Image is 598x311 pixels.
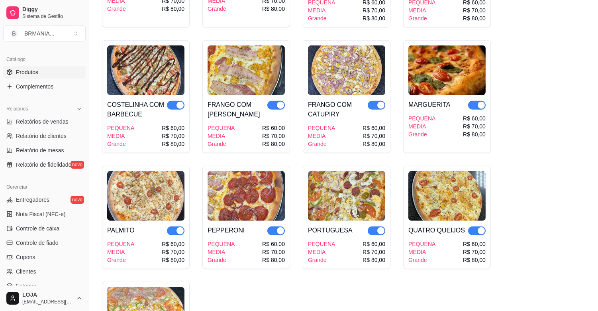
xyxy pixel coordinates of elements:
[308,14,335,22] div: Grande
[463,6,486,14] div: R$ 70,00
[308,100,368,119] div: FRANGO COM CATUPIRY
[107,5,134,13] div: Grande
[463,14,486,22] div: R$ 80,00
[3,236,86,249] a: Controle de fiado
[16,146,64,154] span: Relatório de mesas
[162,256,184,264] div: R$ 80,00
[408,14,435,22] div: Grande
[308,140,335,148] div: Grande
[463,256,486,264] div: R$ 80,00
[107,240,134,248] div: PEQUENA
[3,193,86,206] a: Entregadoresnovo
[262,124,285,132] div: R$ 60,00
[107,45,184,95] img: product-image
[463,122,486,130] div: R$ 70,00
[208,240,235,248] div: PEQUENA
[463,240,486,248] div: R$ 60,00
[262,132,285,140] div: R$ 70,00
[3,289,86,308] button: LOJA[EMAIL_ADDRESS][DOMAIN_NAME]
[363,140,385,148] div: R$ 80,00
[16,268,36,276] span: Clientes
[3,251,86,264] a: Cupons
[262,140,285,148] div: R$ 80,00
[16,68,38,76] span: Produtos
[363,124,385,132] div: R$ 60,00
[408,248,435,256] div: MEDIA
[16,132,67,140] span: Relatório de clientes
[408,6,435,14] div: MEDIA
[3,80,86,93] a: Complementos
[3,208,86,220] a: Nota Fiscal (NFC-e)
[308,256,335,264] div: Grande
[162,140,184,148] div: R$ 80,00
[3,222,86,235] a: Controle de caixa
[16,161,71,169] span: Relatório de fidelidade
[3,53,86,66] div: Catálogo
[107,124,134,132] div: PEQUENA
[3,26,86,41] button: Select a team
[408,130,435,138] div: Grande
[463,114,486,122] div: R$ 60,00
[6,106,28,112] span: Relatórios
[24,30,54,37] div: BRMANIA ...
[162,5,184,13] div: R$ 80,00
[3,280,86,292] a: Estoque
[16,239,59,247] span: Controle de fiado
[107,132,134,140] div: MEDIA
[3,144,86,157] a: Relatório de mesas
[408,171,486,221] img: product-image
[107,100,167,119] div: COSTELINHA COM BARBECUE
[3,181,86,193] div: Gerenciar
[262,240,285,248] div: R$ 60,00
[308,226,353,235] div: PORTUGUESA
[10,30,18,37] span: B
[308,6,335,14] div: MEDIA
[363,14,385,22] div: R$ 80,00
[208,226,245,235] div: PEPPERONI
[408,256,435,264] div: Grande
[408,45,486,95] img: product-image
[3,130,86,142] a: Relatório de clientes
[107,248,134,256] div: MEDIA
[16,196,49,204] span: Entregadores
[3,3,86,22] a: DiggySistema de Gestão
[22,6,82,13] span: Diggy
[208,171,285,221] img: product-image
[162,124,184,132] div: R$ 60,00
[3,158,86,171] a: Relatório de fidelidadenovo
[16,210,65,218] span: Nota Fiscal (NFC-e)
[22,13,82,20] span: Sistema de Gestão
[262,248,285,256] div: R$ 70,00
[308,124,335,132] div: PEQUENA
[408,240,435,248] div: PEQUENA
[408,100,450,110] div: MARGUERITA
[308,132,335,140] div: MEDIA
[308,240,335,248] div: PEQUENA
[16,118,69,126] span: Relatórios de vendas
[463,248,486,256] div: R$ 70,00
[208,100,267,119] div: FRANGO COM [PERSON_NAME]
[363,132,385,140] div: R$ 70,00
[107,226,135,235] div: PALMITO
[208,124,235,132] div: PEQUENA
[262,256,285,264] div: R$ 80,00
[408,226,465,235] div: QUATRO QUEIJOS
[208,45,285,95] img: product-image
[308,248,335,256] div: MEDIA
[208,5,235,13] div: Grande
[363,248,385,256] div: R$ 70,00
[208,256,235,264] div: Grande
[16,253,35,261] span: Cupons
[308,45,385,95] img: product-image
[162,240,184,248] div: R$ 60,00
[22,299,73,305] span: [EMAIL_ADDRESS][DOMAIN_NAME]
[363,6,385,14] div: R$ 70,00
[208,140,235,148] div: Grande
[107,140,134,148] div: Grande
[22,291,73,299] span: LOJA
[262,5,285,13] div: R$ 80,00
[107,256,134,264] div: Grande
[162,248,184,256] div: R$ 70,00
[363,256,385,264] div: R$ 80,00
[208,132,235,140] div: MEDIA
